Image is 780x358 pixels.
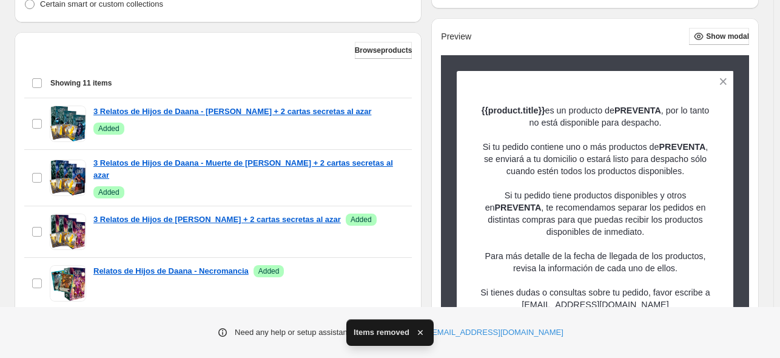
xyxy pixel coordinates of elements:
a: [EMAIL_ADDRESS][DOMAIN_NAME] [430,326,563,339]
span: Browse products [355,46,412,55]
span: Added [98,124,119,133]
button: Browseproducts [355,42,412,59]
img: 3 Relatos de Hijos de Daana - Muerte de Cuchulain + 2 cartas secretas al azar [50,160,86,196]
a: 3 Relatos de Hijos de [PERSON_NAME] + 2 cartas secretas al azar [93,214,341,226]
img: Relatos de Hijos de Daana - Necromancia [50,265,86,302]
span: Added [98,187,119,197]
strong: PREVENTA [659,141,706,151]
img: 3 Relatos de Hijos de Daana - Necromancia + 2 cartas secretas al azar [50,214,86,250]
strong: {{product.title}} [482,105,545,115]
span: Added [351,215,372,225]
strong: PREVENTA [495,202,542,212]
a: 3 Relatos de Hijos de Daana - Muerte de [PERSON_NAME] + 2 cartas secretas al azar [93,157,405,181]
span: Show modal [706,32,749,41]
button: Show modal [689,28,749,45]
span: Showing 11 items [50,78,112,88]
span: Added [258,266,280,276]
img: 3 Relatos de Hijos de Daana - Luz Esmeralda + 2 cartas secretas al azar [50,106,86,142]
h2: Preview [441,32,471,42]
p: es un producto de , por lo tanto no está disponible para despacho. Si tu pedido contiene uno o má... [478,104,712,310]
a: 3 Relatos de Hijos de Daana - [PERSON_NAME] + 2 cartas secretas al azar [93,106,371,118]
span: Items removed [354,326,409,339]
strong: PREVENTA [614,105,661,115]
a: Relatos de Hijos de Daana - Necromancia [93,265,249,277]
